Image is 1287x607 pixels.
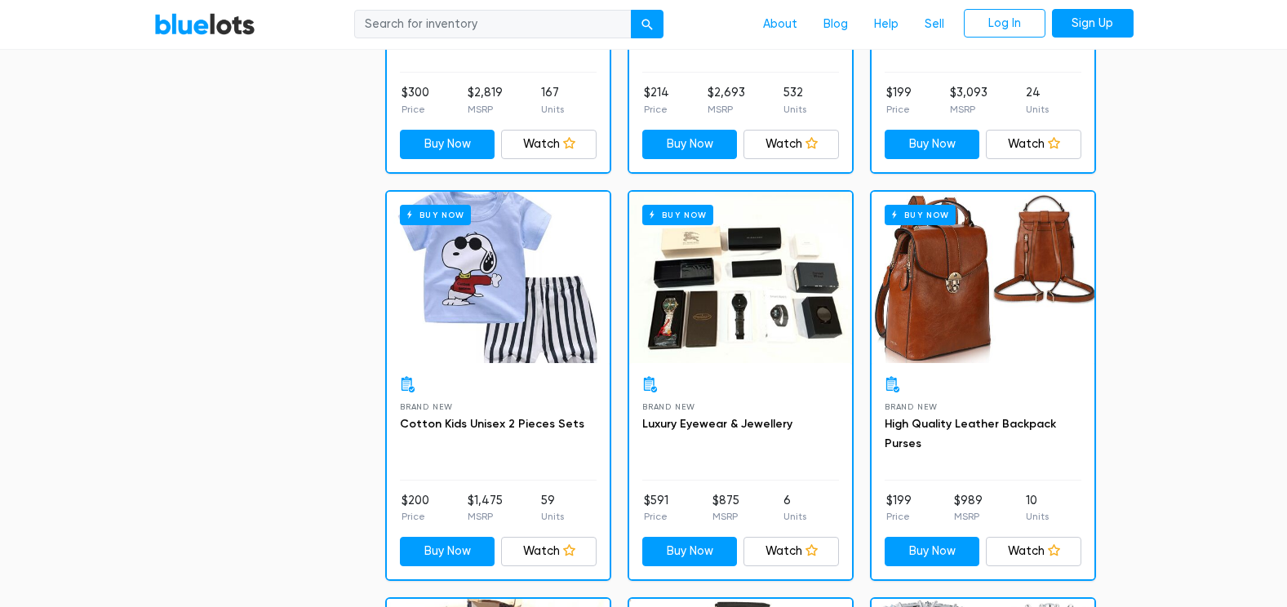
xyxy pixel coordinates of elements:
[708,84,745,117] li: $2,693
[642,402,695,411] span: Brand New
[400,537,495,566] a: Buy Now
[886,102,912,117] p: Price
[964,9,1045,38] a: Log In
[885,417,1056,450] a: High Quality Leather Backpack Purses
[154,12,255,36] a: BlueLots
[954,492,983,525] li: $989
[885,537,980,566] a: Buy Now
[642,537,738,566] a: Buy Now
[886,84,912,117] li: $199
[400,205,471,225] h6: Buy Now
[861,9,912,40] a: Help
[400,417,584,431] a: Cotton Kids Unisex 2 Pieces Sets
[885,402,938,411] span: Brand New
[402,102,429,117] p: Price
[402,492,429,525] li: $200
[886,492,912,525] li: $199
[468,102,503,117] p: MSRP
[783,492,806,525] li: 6
[642,417,792,431] a: Luxury Eyewear & Jewellery
[950,84,987,117] li: $3,093
[468,492,503,525] li: $1,475
[986,537,1081,566] a: Watch
[644,509,668,524] p: Price
[872,192,1094,363] a: Buy Now
[912,9,957,40] a: Sell
[629,192,852,363] a: Buy Now
[642,130,738,159] a: Buy Now
[783,84,806,117] li: 532
[712,509,739,524] p: MSRP
[1052,9,1134,38] a: Sign Up
[783,102,806,117] p: Units
[750,9,810,40] a: About
[541,84,564,117] li: 167
[642,205,713,225] h6: Buy Now
[954,509,983,524] p: MSRP
[501,130,597,159] a: Watch
[743,130,839,159] a: Watch
[1026,492,1049,525] li: 10
[743,537,839,566] a: Watch
[810,9,861,40] a: Blog
[644,84,669,117] li: $214
[1026,102,1049,117] p: Units
[712,492,739,525] li: $875
[986,130,1081,159] a: Watch
[541,102,564,117] p: Units
[885,205,956,225] h6: Buy Now
[644,102,669,117] p: Price
[541,492,564,525] li: 59
[541,509,564,524] p: Units
[644,492,668,525] li: $591
[468,509,503,524] p: MSRP
[402,509,429,524] p: Price
[1026,509,1049,524] p: Units
[402,84,429,117] li: $300
[501,537,597,566] a: Watch
[400,402,453,411] span: Brand New
[885,130,980,159] a: Buy Now
[886,509,912,524] p: Price
[400,130,495,159] a: Buy Now
[468,84,503,117] li: $2,819
[950,102,987,117] p: MSRP
[783,509,806,524] p: Units
[1026,84,1049,117] li: 24
[354,10,632,39] input: Search for inventory
[708,102,745,117] p: MSRP
[387,192,610,363] a: Buy Now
